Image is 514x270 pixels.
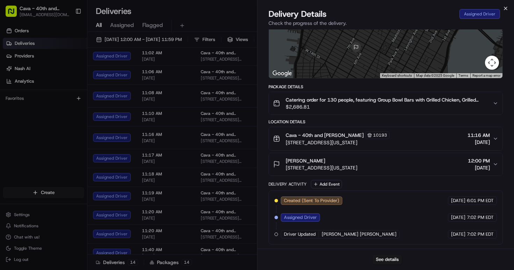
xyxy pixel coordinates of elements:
span: 11:16 AM [467,132,490,139]
span: 12:00 PM [468,157,490,164]
span: [PERSON_NAME] [PERSON_NAME] [322,231,397,237]
span: 7:02 PM EDT [467,214,494,221]
button: Keyboard shortcuts [382,73,412,78]
span: • [58,127,60,133]
img: Grace Nketiah [7,121,18,132]
span: [DATE] [467,139,490,146]
button: See details [373,255,402,264]
span: Created (Sent To Provider) [284,198,339,204]
img: Google [271,69,294,78]
img: 1736555255976-a54dd68f-1ca7-489b-9aae-adbdc363a1c4 [7,67,20,79]
span: [DATE] [55,109,70,114]
div: Package Details [269,84,503,90]
div: Location Details [269,119,503,125]
a: Terms [458,74,468,77]
button: Catering order for 130 people, featuring Group Bowl Bars with Grilled Chicken, Grilled Steak, and... [269,92,502,115]
span: API Documentation [66,157,112,164]
img: 40th Madison [7,102,18,113]
a: Open this area in Google Maps (opens a new window) [271,69,294,78]
img: Nash [7,7,21,21]
span: [STREET_ADDRESS][US_STATE] [286,139,390,146]
span: • [51,109,54,114]
span: 7:02 PM EDT [467,231,494,237]
span: Cava - 40th and [PERSON_NAME] [286,132,364,139]
span: 10193 [373,132,387,138]
button: [PERSON_NAME][STREET_ADDRESS][US_STATE]12:00 PM[DATE] [269,153,502,175]
div: Past conversations [7,91,45,97]
a: 📗Knowledge Base [4,154,56,166]
div: Delivery Activity [269,181,307,187]
span: [STREET_ADDRESS][US_STATE] [286,164,357,171]
span: [PERSON_NAME] [22,127,57,133]
span: [DATE] [62,127,76,133]
div: Start new chat [31,67,115,74]
span: $2,686.81 [286,103,487,110]
span: [DATE] [451,231,465,237]
div: 💻 [59,157,65,163]
a: 💻API Documentation [56,154,115,166]
button: Map camera controls [485,56,499,70]
a: Powered byPylon [49,173,85,179]
span: Assigned Driver [284,214,317,221]
button: See all [108,90,127,98]
input: Clear [18,45,115,53]
span: [PERSON_NAME] [286,157,325,164]
img: 4920774857489_3d7f54699973ba98c624_72.jpg [15,67,27,79]
span: Delivery Details [269,8,327,20]
button: Start new chat [119,69,127,77]
span: 40th Madison [22,109,50,114]
p: Welcome 👋 [7,28,127,39]
p: Check the progress of the delivery. [269,20,503,27]
span: 6:01 PM EDT [467,198,494,204]
div: 📗 [7,157,13,163]
a: Report a map error [472,74,500,77]
span: Driver Updated [284,231,316,237]
span: Catering order for 130 people, featuring Group Bowl Bars with Grilled Chicken, Grilled Steak, and... [286,96,487,103]
span: [DATE] [451,214,465,221]
div: We're available if you need us! [31,74,96,79]
img: 1736555255976-a54dd68f-1ca7-489b-9aae-adbdc363a1c4 [14,128,20,133]
button: Add Event [311,180,342,188]
button: Cava - 40th and [PERSON_NAME]10193[STREET_ADDRESS][US_STATE]11:16 AM[DATE] [269,127,502,150]
span: Pylon [70,174,85,179]
span: [DATE] [468,164,490,171]
span: Map data ©2025 Google [416,74,454,77]
span: [DATE] [451,198,465,204]
span: Knowledge Base [14,157,53,164]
